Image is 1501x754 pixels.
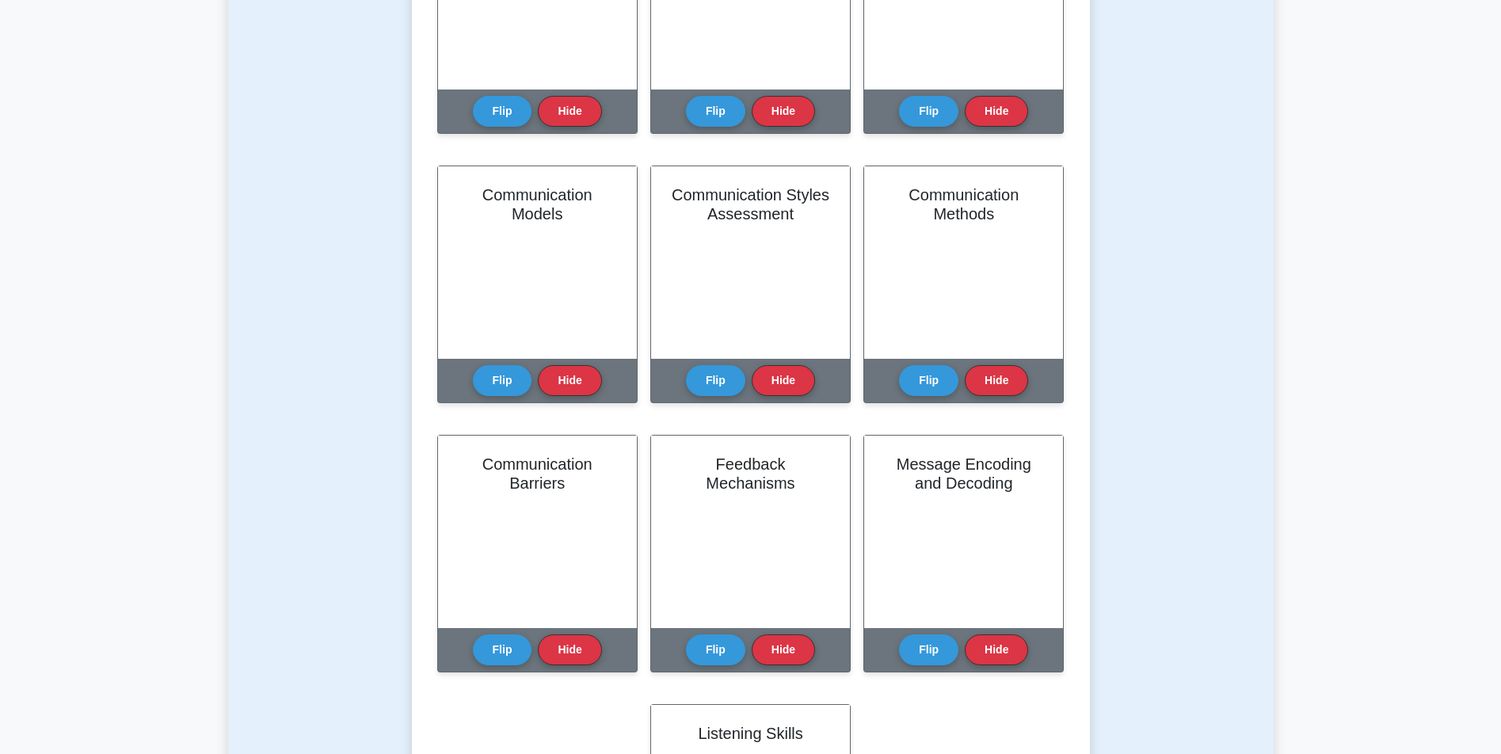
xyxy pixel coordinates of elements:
[473,96,532,127] button: Flip
[883,185,1044,223] h2: Communication Methods
[965,365,1028,396] button: Hide
[473,365,532,396] button: Flip
[752,634,815,665] button: Hide
[670,724,831,743] h2: Listening Skills
[538,365,601,396] button: Hide
[965,96,1028,127] button: Hide
[457,455,618,493] h2: Communication Barriers
[457,185,618,223] h2: Communication Models
[538,634,601,665] button: Hide
[538,96,601,127] button: Hide
[686,96,745,127] button: Flip
[883,455,1044,493] h2: Message Encoding and Decoding
[686,634,745,665] button: Flip
[899,634,958,665] button: Flip
[899,96,958,127] button: Flip
[473,634,532,665] button: Flip
[899,365,958,396] button: Flip
[752,96,815,127] button: Hide
[752,365,815,396] button: Hide
[686,365,745,396] button: Flip
[670,455,831,493] h2: Feedback Mechanisms
[670,185,831,223] h2: Communication Styles Assessment
[965,634,1028,665] button: Hide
